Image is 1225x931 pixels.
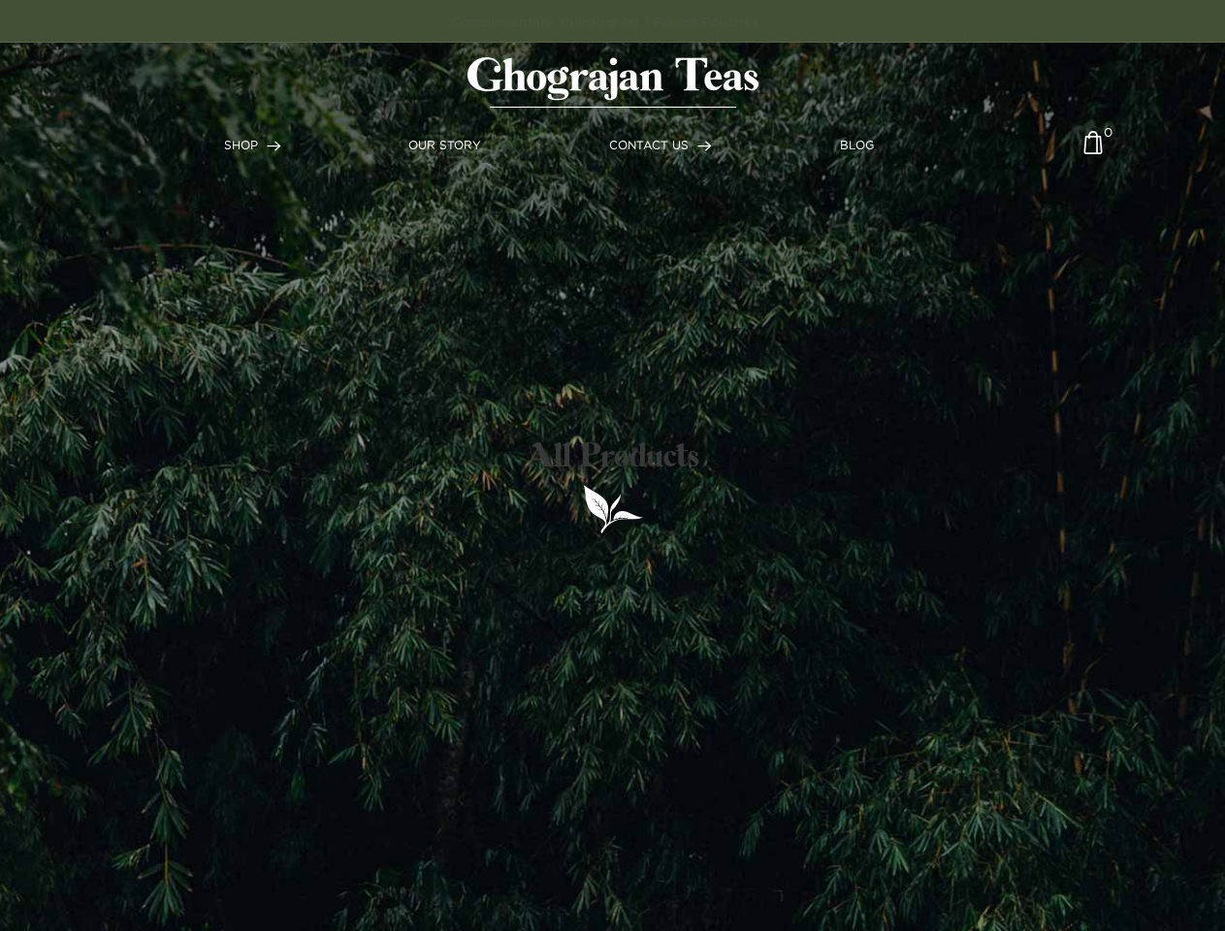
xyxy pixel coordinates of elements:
a: SHOP [224,137,281,154]
a: CONTACT US [609,137,712,154]
span: 0 [1104,123,1112,132]
img: forward-arrow.svg [267,141,281,151]
h2: All Products [527,437,699,474]
img: cart-icon-matt.svg [1083,131,1103,169]
img: logo-leaf.svg [582,484,644,533]
a: 0 [1083,131,1103,169]
img: forward-arrow.svg [697,141,712,151]
img: logo-matt.svg [467,57,758,108]
span: CONTACT US [609,139,689,151]
span: SHOP [224,139,258,151]
a: BLOG [840,137,874,154]
a: OUR STORY [408,137,481,154]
